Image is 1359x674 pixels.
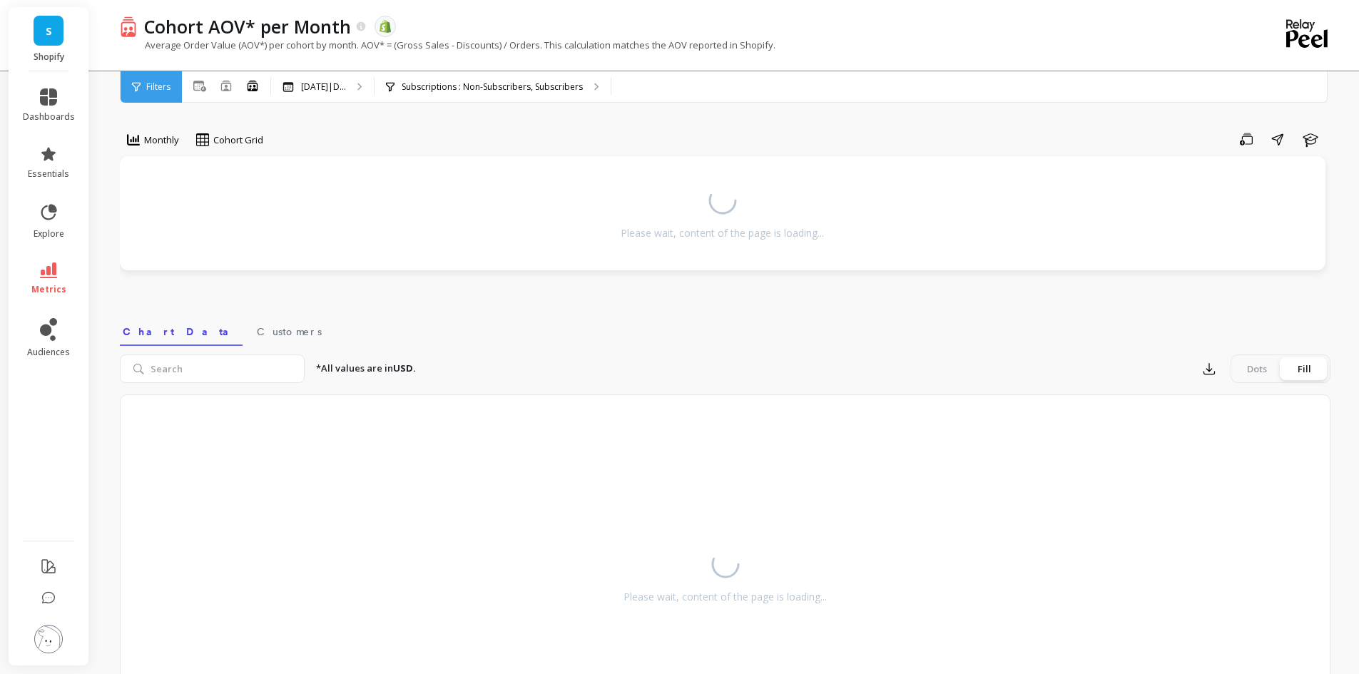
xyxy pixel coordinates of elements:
[120,39,775,51] p: Average Order Value (AOV*) per cohort by month. AOV* = (Gross Sales - Discounts) / Orders. This c...
[23,111,75,123] span: dashboards
[46,23,52,39] span: S
[146,81,170,93] span: Filters
[144,14,351,39] p: Cohort AOV* per Month
[144,133,179,147] span: Monthly
[23,51,75,63] p: Shopify
[123,325,240,339] span: Chart Data
[120,313,1330,346] nav: Tabs
[379,20,392,33] img: api.shopify.svg
[34,228,64,240] span: explore
[34,625,63,653] img: profile picture
[402,81,583,93] p: Subscriptions : Non-Subscribers, Subscribers
[623,590,827,604] div: Please wait, content of the page is loading...
[213,133,263,147] span: Cohort Grid
[316,362,416,376] p: *All values are in
[120,354,305,383] input: Search
[1281,357,1328,380] div: Fill
[120,16,137,36] img: header icon
[301,81,346,93] p: [DATE]|D...
[257,325,322,339] span: Customers
[28,168,69,180] span: essentials
[621,226,824,240] div: Please wait, content of the page is loading...
[31,284,66,295] span: metrics
[393,362,416,374] strong: USD.
[1233,357,1281,380] div: Dots
[27,347,70,358] span: audiences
